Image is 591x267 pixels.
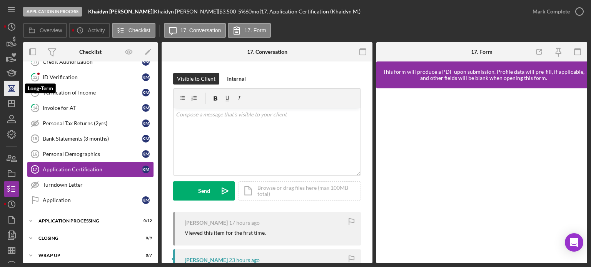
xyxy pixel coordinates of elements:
[27,54,154,70] a: 11Credit AuthorizationKM
[229,257,260,263] time: 2025-09-02 18:02
[380,69,587,81] div: This form will produce a PDF upon submission. Profile data will pre-fill, if applicable, and othe...
[43,74,142,80] div: ID Verification
[23,23,67,38] button: Overview
[245,8,259,15] div: 60 mo
[27,100,154,116] a: 14Invoice for ATKM
[185,220,228,226] div: [PERSON_NAME]
[43,151,142,157] div: Personal Demographics
[33,59,37,64] tspan: 11
[198,181,210,201] div: Send
[223,73,250,85] button: Internal
[180,27,221,33] label: 17. Conversation
[185,257,228,263] div: [PERSON_NAME]
[27,146,154,162] a: 16Personal DemographicsKM
[177,73,215,85] div: Visible to Client
[27,177,154,192] a: Turndown Letter
[138,219,152,223] div: 0 / 12
[173,181,235,201] button: Send
[33,90,37,95] tspan: 13
[27,70,154,85] a: 12ID VerificationKM
[43,182,154,188] div: Turndown Letter
[129,27,150,33] label: Checklist
[142,196,150,204] div: K M
[138,253,152,258] div: 0 / 7
[142,104,150,112] div: K M
[38,253,133,258] div: Wrap up
[40,27,62,33] label: Overview
[38,219,133,223] div: Application Processing
[247,49,287,55] div: 17. Conversation
[43,197,142,203] div: Application
[32,152,37,156] tspan: 16
[43,136,142,142] div: Bank Statements (3 months)
[79,49,102,55] div: Checklist
[27,85,154,100] a: 13Verification of IncomeKM
[32,136,37,141] tspan: 15
[142,150,150,158] div: K M
[138,236,152,240] div: 0 / 9
[27,162,154,177] a: 17Application CertificationKM
[565,233,583,252] div: Open Intercom Messenger
[227,73,246,85] div: Internal
[38,236,133,240] div: Closing
[244,27,266,33] label: 17. Form
[43,105,142,111] div: Invoice for AT
[112,23,155,38] button: Checklist
[88,8,154,15] div: |
[69,23,110,38] button: Activity
[471,49,492,55] div: 17. Form
[238,8,245,15] div: 5 %
[154,8,219,15] div: Khaidyn [PERSON_NAME] |
[142,73,150,81] div: K M
[32,167,37,172] tspan: 17
[43,120,142,126] div: Personal Tax Returns (2yrs)
[173,73,219,85] button: Visible to Client
[228,23,271,38] button: 17. Form
[23,7,82,17] div: Application In Process
[185,230,266,236] div: Viewed this item for the first time.
[88,8,152,15] b: Khaidyn [PERSON_NAME]
[384,96,580,255] iframe: Lenderfit form
[533,4,570,19] div: Mark Complete
[27,131,154,146] a: 15Bank Statements (3 months)KM
[27,116,154,131] a: Personal Tax Returns (2yrs)KM
[229,220,260,226] time: 2025-09-02 23:57
[88,27,105,33] label: Activity
[43,90,142,96] div: Verification of Income
[525,4,587,19] button: Mark Complete
[142,119,150,127] div: K M
[27,192,154,208] a: ApplicationKM
[142,58,150,66] div: K M
[219,8,236,15] span: $3,500
[33,75,37,80] tspan: 12
[164,23,226,38] button: 17. Conversation
[142,89,150,96] div: K M
[43,59,142,65] div: Credit Authorization
[142,166,150,173] div: K M
[142,135,150,143] div: K M
[43,166,142,172] div: Application Certification
[33,105,38,110] tspan: 14
[259,8,361,15] div: | 17. Application Certification (Khaidyn M.)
